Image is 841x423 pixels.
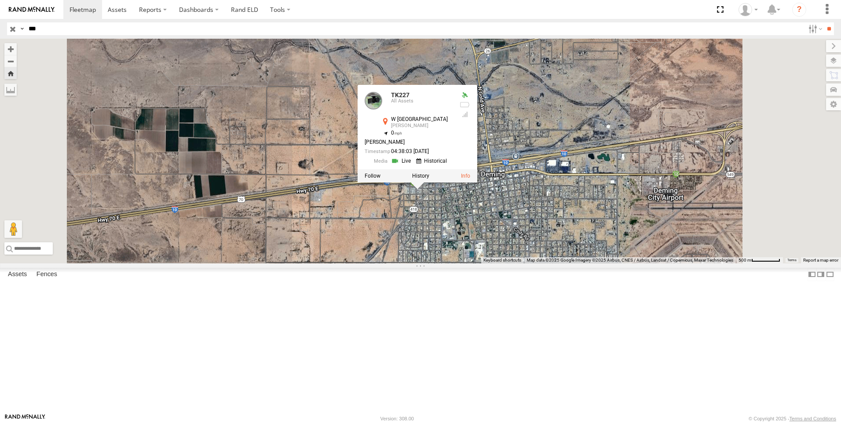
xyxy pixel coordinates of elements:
[826,98,841,110] label: Map Settings
[391,157,413,165] a: View Live Media Streams
[808,268,816,281] label: Dock Summary Table to the Left
[365,92,382,109] a: View Asset Details
[749,416,836,421] div: © Copyright 2025 -
[4,55,17,67] button: Zoom out
[18,22,26,35] label: Search Query
[816,268,825,281] label: Dock Summary Table to the Right
[391,91,410,98] a: TK227
[416,157,450,165] a: View Historical Media Streams
[735,3,761,16] div: Norma Casillas
[4,84,17,96] label: Measure
[460,101,470,108] div: No battery health information received from this device.
[391,130,402,136] span: 0
[9,7,55,13] img: rand-logo.svg
[483,257,521,263] button: Keyboard shortcuts
[527,258,733,263] span: Map data ©2025 Google Imagery ©2025 Airbus, CNES / Airbus, Landsat / Copernicus, Maxar Technologies
[365,173,380,179] label: Realtime tracking of Asset
[391,117,453,122] div: W [GEOGRAPHIC_DATA]
[803,258,838,263] a: Report a map error
[391,123,453,128] div: [PERSON_NAME]
[4,220,22,238] button: Drag Pegman onto the map to open Street View
[4,43,17,55] button: Zoom in
[412,173,429,179] label: View Asset History
[391,98,453,104] div: All Assets
[826,268,834,281] label: Hide Summary Table
[380,416,414,421] div: Version: 308.00
[365,149,453,154] div: Date/time of location update
[4,67,17,79] button: Zoom Home
[5,414,45,423] a: Visit our Website
[460,92,470,99] div: Valid GPS Fix
[460,111,470,118] div: Last Event GSM Signal Strength
[736,257,783,263] button: Map Scale: 500 m per 62 pixels
[790,416,836,421] a: Terms and Conditions
[32,268,62,281] label: Fences
[805,22,824,35] label: Search Filter Options
[787,259,797,262] a: Terms (opens in new tab)
[365,139,453,145] div: [PERSON_NAME]
[461,173,470,179] a: View Asset Details
[4,268,31,281] label: Assets
[792,3,806,17] i: ?
[739,258,751,263] span: 500 m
